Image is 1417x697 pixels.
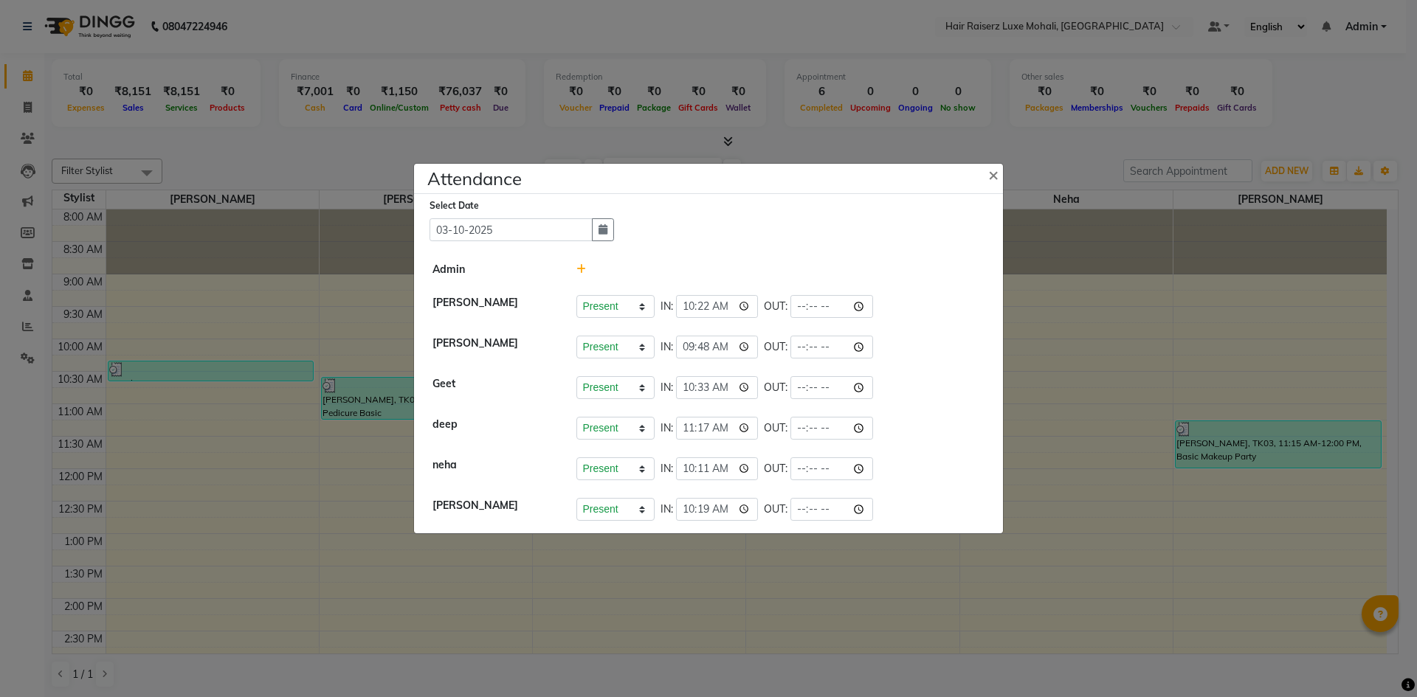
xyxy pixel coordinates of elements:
[421,295,565,318] div: [PERSON_NAME]
[661,502,673,517] span: IN:
[661,380,673,395] span: IN:
[976,153,1013,195] button: Close
[764,502,787,517] span: OUT:
[421,262,565,277] div: Admin
[421,457,565,480] div: neha
[764,461,787,476] span: OUT:
[661,339,673,355] span: IN:
[661,299,673,314] span: IN:
[427,165,522,192] h4: Attendance
[430,199,479,212] label: Select Date
[421,376,565,399] div: Geet
[764,380,787,395] span: OUT:
[1355,638,1402,682] iframe: chat widget
[421,336,565,358] div: [PERSON_NAME]
[764,339,787,355] span: OUT:
[430,218,593,241] input: Select date
[661,420,673,436] span: IN:
[988,163,999,185] span: ×
[661,461,673,476] span: IN:
[421,498,565,521] div: [PERSON_NAME]
[764,420,787,436] span: OUT:
[764,299,787,314] span: OUT:
[421,417,565,440] div: deep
